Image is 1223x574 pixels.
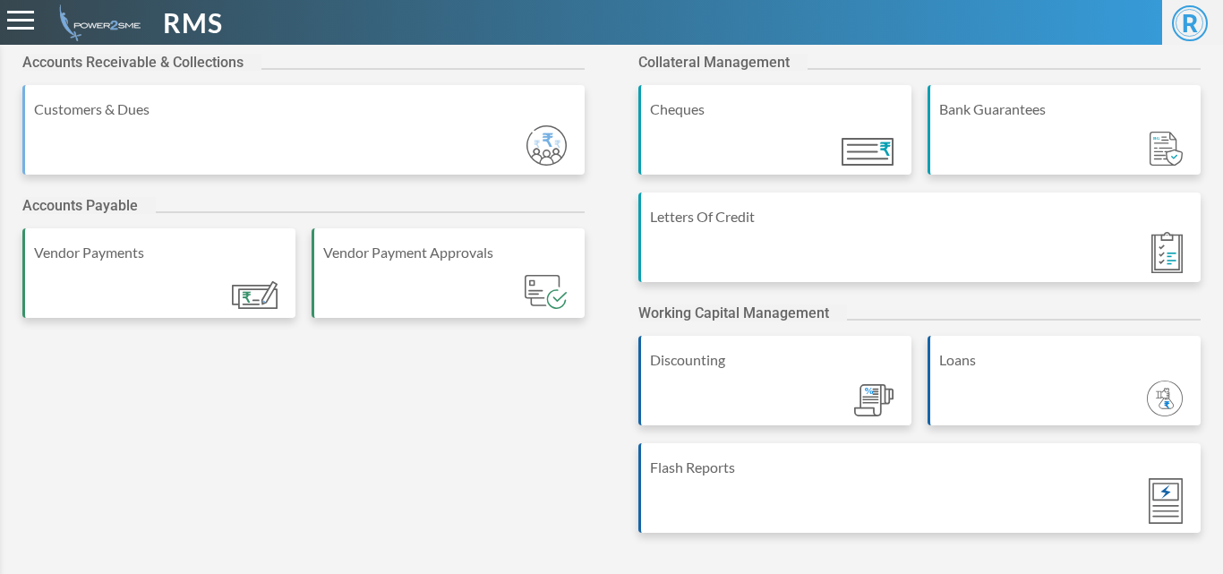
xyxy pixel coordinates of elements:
div: Discounting [650,349,902,371]
img: Module_ic [842,138,894,166]
a: Discounting Module_ic [638,336,911,443]
a: Customers & Dues Module_ic [22,85,585,193]
img: Module_ic [1151,232,1183,273]
img: Module_ic [525,275,567,309]
img: Module_ic [1147,381,1183,416]
img: admin [52,4,141,41]
a: Loans Module_ic [928,336,1201,443]
h2: Accounts Receivable & Collections [22,54,261,71]
a: Vendor Payments Module_ic [22,228,295,336]
a: Bank Guarantees Module_ic [928,85,1201,193]
img: Module_ic [1149,478,1183,524]
h2: Accounts Payable [22,197,156,214]
a: Cheques Module_ic [638,85,911,193]
div: Bank Guarantees [939,99,1192,120]
img: Module_ic [232,281,278,309]
img: Module_ic [1150,132,1183,167]
div: Vendor Payments [34,242,287,263]
span: RMS [163,3,223,43]
a: Flash Reports Module_ic [638,443,1201,551]
a: Vendor Payment Approvals Module_ic [312,228,585,336]
div: Letters Of Credit [650,206,1192,227]
div: Cheques [650,99,902,120]
div: Flash Reports [650,457,1192,478]
span: R [1172,5,1208,41]
h2: Working Capital Management [638,304,847,321]
div: Vendor Payment Approvals [323,242,576,263]
h2: Collateral Management [638,54,808,71]
img: Module_ic [526,125,567,166]
div: Loans [939,349,1192,371]
img: Module_ic [854,384,894,417]
a: Letters Of Credit Module_ic [638,193,1201,300]
div: Customers & Dues [34,99,576,120]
